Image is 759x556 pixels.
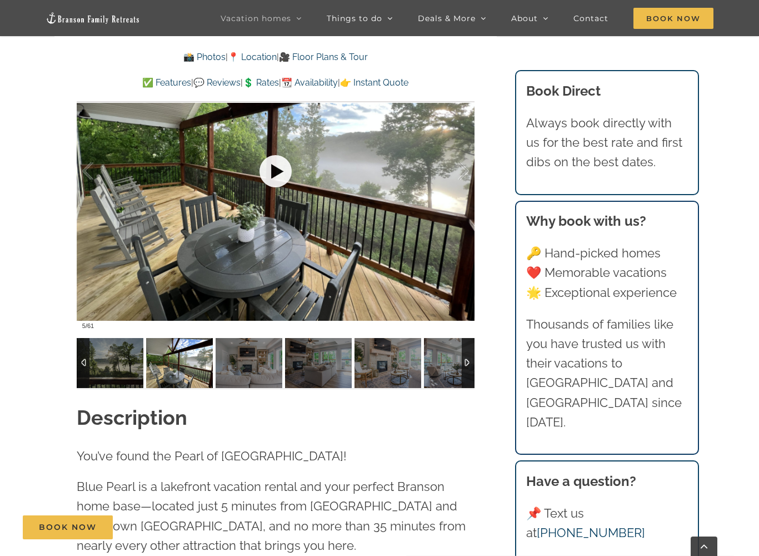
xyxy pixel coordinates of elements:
span: Blue Pearl is a lakefront vacation rental and your perfect Branson home base—located just 5 minut... [77,479,466,553]
span: Contact [573,14,608,22]
img: Blue-Pearl-vacation-home-rental-Lake-Taneycomo-2044-scaled.jpg-nggid03902-ngg0dyn-120x90-00f0w010... [285,338,352,388]
a: Book Now [23,515,113,539]
span: Things to do [327,14,382,22]
h3: Have a question? [526,471,688,492]
span: Book Now [39,523,97,532]
span: About [511,14,538,22]
h3: Book Direct [526,81,688,101]
a: 👉 Instant Quote [340,77,408,88]
a: 📸 Photos [183,52,226,62]
h3: Why book with us? [526,211,688,231]
img: Branson Family Retreats Logo [46,12,140,24]
p: | | | | [77,76,475,90]
p: Always book directly with us for the best rate and first dibs on the best dates. [526,113,688,172]
img: Blue-Pearl-vacation-home-rental-Lake-Taneycomo-2060-scaled.jpg-nggid03905-ngg0dyn-120x90-00f0w010... [424,338,491,388]
a: ✅ Features [142,77,191,88]
a: 🎥 Floor Plans & Tour [279,52,368,62]
a: 💬 Reviews [193,77,241,88]
img: Blue-Pearl-lakefront-vacation-rental-home-fog-2-scaled.jpg-nggid03889-ngg0dyn-120x90-00f0w010c011... [77,338,143,388]
span: Deals & More [418,14,476,22]
span: Vacation homes [221,14,291,22]
p: 📌 Text us at [526,504,688,543]
p: Thousands of families like you have trusted us with their vacations to [GEOGRAPHIC_DATA] and [GEO... [526,315,688,432]
strong: Description [77,406,187,429]
span: You’ve found the Pearl of [GEOGRAPHIC_DATA]! [77,449,347,463]
a: 📆 Availability [281,77,338,88]
img: Blue-Pearl-vacation-home-rental-Lake-Taneycomo-2049-scaled.jpg-nggid03904-ngg0dyn-120x90-00f0w010... [354,338,421,388]
span: Book Now [633,8,713,29]
a: 💲 Rates [243,77,279,88]
p: 🔑 Hand-picked homes ❤️ Memorable vacations 🌟 Exceptional experience [526,244,688,302]
p: | | [77,50,475,64]
a: 📍 Location [228,52,277,62]
img: Blue-Pearl-vacation-home-rental-Lake-Taneycomo-2047-scaled.jpg-nggid03903-ngg0dyn-120x90-00f0w010... [216,338,282,388]
img: Blue-Pearl-lakefront-vacation-rental-home-fog-3-scaled.jpg-nggid03890-ngg0dyn-120x90-00f0w010c011... [146,338,213,388]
